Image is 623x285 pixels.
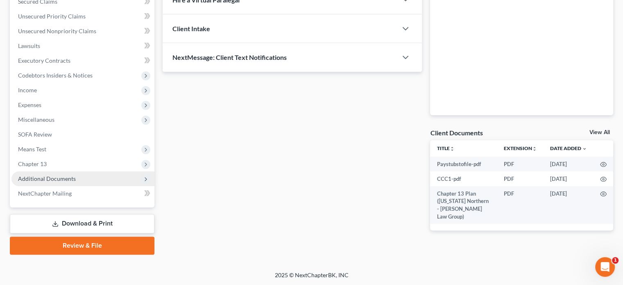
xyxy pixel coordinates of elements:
span: SOFA Review [18,131,52,138]
a: NextChapter Mailing [11,186,154,201]
i: unfold_more [532,146,537,151]
i: unfold_more [449,146,454,151]
span: Additional Documents [18,175,76,182]
td: Chapter 13 Plan ([US_STATE] Northern - [PERSON_NAME] Law Group) [430,186,497,224]
span: Client Intake [172,25,210,32]
span: 1 [612,257,618,264]
td: CCC1-pdf [430,171,497,186]
td: Paystubstofile-pdf [430,157,497,171]
span: Expenses [18,101,41,108]
a: SOFA Review [11,127,154,142]
iframe: Intercom live chat [595,257,615,277]
span: NextChapter Mailing [18,190,72,197]
span: Income [18,87,37,93]
a: Unsecured Nonpriority Claims [11,24,154,39]
a: Titleunfold_more [437,145,454,151]
span: Miscellaneous [18,116,54,123]
td: PDF [497,171,544,186]
span: Unsecured Priority Claims [18,13,86,20]
td: [DATE] [544,186,594,224]
a: Unsecured Priority Claims [11,9,154,24]
span: Means Test [18,146,46,153]
a: Lawsuits [11,39,154,53]
td: [DATE] [544,171,594,186]
span: Codebtors Insiders & Notices [18,72,93,79]
a: Review & File [10,237,154,255]
td: PDF [497,157,544,171]
div: Client Documents [430,128,483,137]
a: Extensionunfold_more [504,145,537,151]
span: NextMessage: Client Text Notifications [172,53,287,61]
span: Lawsuits [18,42,40,49]
span: Executory Contracts [18,57,70,64]
td: [DATE] [544,157,594,171]
i: expand_more [582,146,587,151]
span: Unsecured Nonpriority Claims [18,27,96,34]
a: View All [589,130,610,135]
span: Chapter 13 [18,160,47,167]
a: Executory Contracts [11,53,154,68]
a: Date Added expand_more [550,145,587,151]
a: Download & Print [10,214,154,233]
td: PDF [497,186,544,224]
